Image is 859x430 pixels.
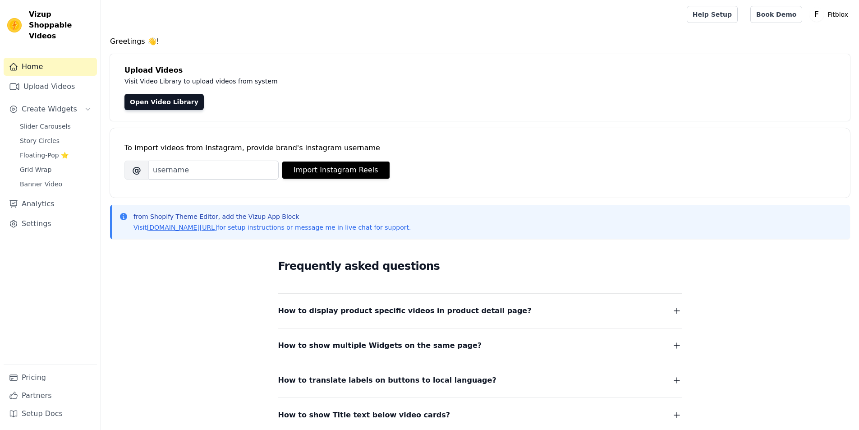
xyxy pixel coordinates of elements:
[278,339,482,352] span: How to show multiple Widgets on the same page?
[147,224,217,231] a: [DOMAIN_NAME][URL]
[124,76,528,87] p: Visit Video Library to upload videos from system
[149,161,279,180] input: username
[20,180,62,189] span: Banner Video
[278,339,682,352] button: How to show multiple Widgets on the same page?
[14,163,97,176] a: Grid Wrap
[687,6,738,23] a: Help Setup
[4,195,97,213] a: Analytics
[133,223,411,232] p: Visit for setup instructions or message me in live chat for support.
[278,305,682,317] button: How to display product specific videos in product detail page?
[814,10,819,19] text: F
[20,122,71,131] span: Slider Carousels
[278,409,682,421] button: How to show Title text below video cards?
[124,161,149,180] span: @
[20,165,51,174] span: Grid Wrap
[14,120,97,133] a: Slider Carousels
[4,100,97,118] button: Create Widgets
[4,387,97,405] a: Partners
[282,162,390,179] button: Import Instagram Reels
[110,36,850,47] h4: Greetings 👋!
[278,305,532,317] span: How to display product specific videos in product detail page?
[14,149,97,162] a: Floating-Pop ⭐
[809,6,852,23] button: F Fitblox
[4,405,97,423] a: Setup Docs
[4,78,97,96] a: Upload Videos
[124,94,204,110] a: Open Video Library
[22,104,77,115] span: Create Widgets
[7,18,22,32] img: Vizup
[824,6,852,23] p: Fitblox
[29,9,93,42] span: Vizup Shoppable Videos
[278,409,450,421] span: How to show Title text below video cards?
[278,257,682,275] h2: Frequently asked questions
[20,136,60,145] span: Story Circles
[133,212,411,221] p: from Shopify Theme Editor, add the Vizup App Block
[124,65,836,76] h4: Upload Videos
[4,369,97,387] a: Pricing
[14,178,97,190] a: Banner Video
[278,374,496,387] span: How to translate labels on buttons to local language?
[4,215,97,233] a: Settings
[750,6,802,23] a: Book Demo
[4,58,97,76] a: Home
[20,151,69,160] span: Floating-Pop ⭐
[278,374,682,387] button: How to translate labels on buttons to local language?
[124,143,836,153] div: To import videos from Instagram, provide brand's instagram username
[14,134,97,147] a: Story Circles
